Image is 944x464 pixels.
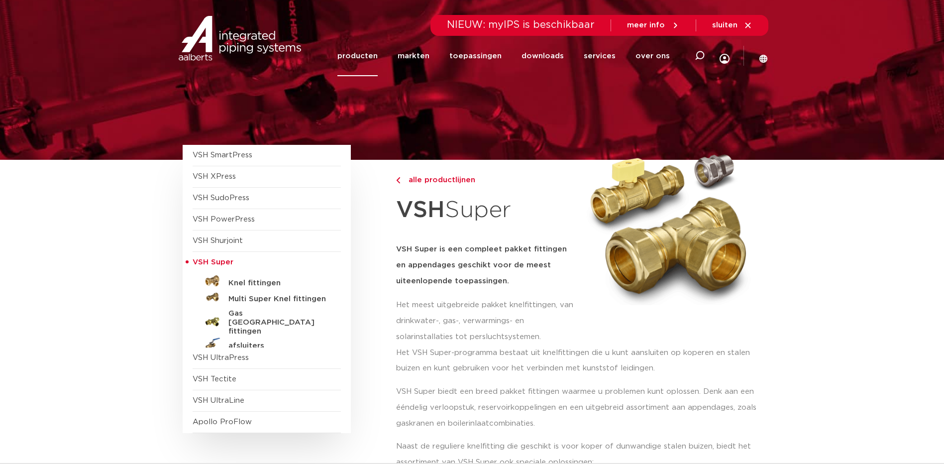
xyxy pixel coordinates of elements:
[522,36,564,76] a: downloads
[635,36,670,76] a: over ons
[193,194,249,202] a: VSH SudoPress
[447,20,595,30] span: NIEUW: myIPS is beschikbaar
[193,336,341,352] a: afsluiters
[627,21,680,30] a: meer info
[396,199,445,222] strong: VSH
[193,418,252,426] a: Apollo ProFlow
[193,237,243,244] a: VSH Shurjoint
[403,176,475,184] span: alle productlijnen
[193,258,233,266] span: VSH Super
[337,36,378,76] a: producten
[228,342,327,350] h5: afsluiters
[337,36,670,76] nav: Menu
[193,273,341,289] a: Knel fittingen
[193,289,341,305] a: Multi Super Knel fittingen
[193,173,236,180] a: VSH XPress
[396,241,576,289] h5: VSH Super is een compleet pakket fittingen en appendages geschikt voor de meest uiteenlopende toe...
[720,33,730,79] div: my IPS
[712,21,752,30] a: sluiten
[396,345,762,377] p: Het VSH Super-programma bestaat uit knelfittingen die u kunt aansluiten op koperen en stalen buiz...
[712,21,737,29] span: sluiten
[396,384,762,432] p: VSH Super biedt een breed pakket fittingen waarmee u problemen kunt oplossen. Denk aan een ééndel...
[396,177,400,184] img: chevron-right.svg
[193,305,341,336] a: Gas [GEOGRAPHIC_DATA] fittingen
[193,397,244,404] a: VSH UltraLine
[193,151,252,159] a: VSH SmartPress
[193,354,249,361] a: VSH UltraPress
[396,174,576,186] a: alle productlijnen
[396,297,576,345] p: Het meest uitgebreide pakket knelfittingen, van drinkwater-, gas-, verwarmings- en solarinstallat...
[228,295,327,304] h5: Multi Super Knel fittingen
[627,21,665,29] span: meer info
[228,279,327,288] h5: Knel fittingen
[396,191,576,230] h1: Super
[193,216,255,223] a: VSH PowerPress
[449,36,502,76] a: toepassingen
[193,375,236,383] a: VSH Tectite
[228,309,327,336] h5: Gas [GEOGRAPHIC_DATA] fittingen
[398,36,429,76] a: markten
[584,36,616,76] a: services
